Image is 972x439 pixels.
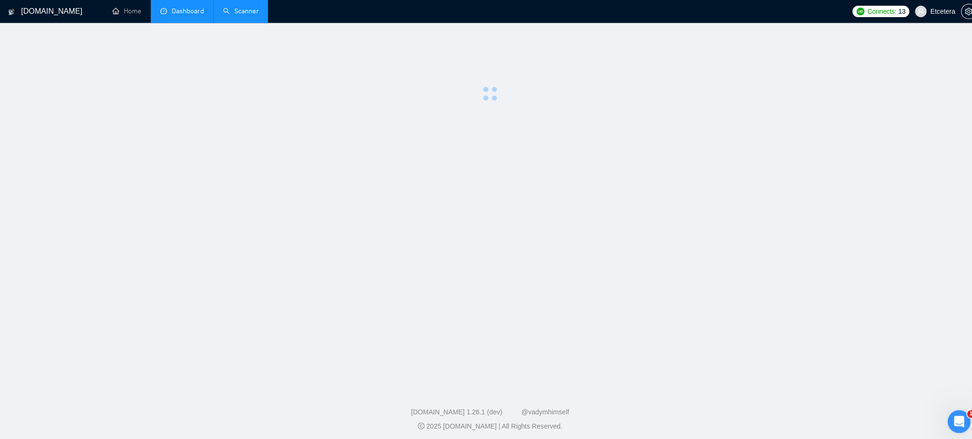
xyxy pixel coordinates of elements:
[8,418,964,428] div: 2025 [DOMAIN_NAME] | All Rights Reserved.
[953,8,968,15] a: setting
[850,8,857,15] img: upwork-logo.png
[910,8,916,15] span: user
[159,8,166,14] span: dashboard
[959,407,970,414] span: 10
[221,7,256,15] a: searchScanner
[8,4,15,19] img: logo
[891,6,898,17] span: 13
[860,6,889,17] span: Connects:
[170,7,202,15] span: Dashboard
[414,419,421,426] span: copyright
[408,405,498,412] a: [DOMAIN_NAME] 1.26.1 (dev)
[953,8,968,15] span: setting
[953,4,968,19] button: setting
[517,405,564,412] a: @vadymhimself
[940,407,963,430] iframe: Intercom live chat
[112,7,140,15] a: homeHome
